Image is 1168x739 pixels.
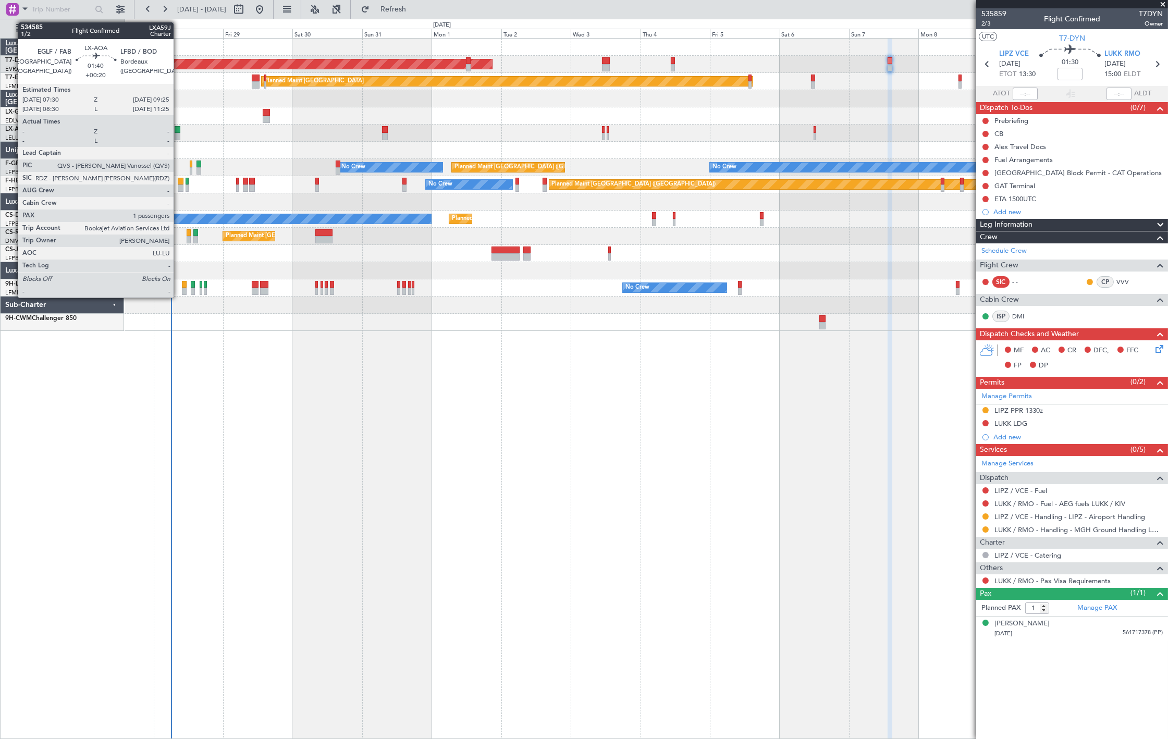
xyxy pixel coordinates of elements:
div: Mon 1 [432,29,501,38]
div: Fri 5 [710,29,779,38]
a: 9H-LPZLegacy 500 [5,281,59,287]
a: EDLW/DTM [5,117,36,125]
span: [DATE] [994,630,1012,637]
span: ATOT [993,89,1010,99]
div: ETA 1500UTC [994,194,1036,203]
div: Alex Travel Docs [994,142,1046,151]
a: Manage Services [981,459,1034,469]
span: Services [980,444,1007,456]
span: Flight Crew [980,260,1018,272]
div: Sun 7 [849,29,918,38]
a: LIPZ / VCE - Catering [994,551,1061,560]
span: [DATE] - [DATE] [177,5,226,14]
span: Permits [980,377,1004,389]
a: LUKK / RMO - Handling - MGH Ground Handling LUKK/KIV [994,525,1163,534]
div: CP [1097,276,1114,288]
span: 01:30 [1062,57,1078,68]
span: (0/2) [1130,376,1146,387]
a: Manage PAX [1077,603,1117,613]
div: Planned Maint [GEOGRAPHIC_DATA] ([GEOGRAPHIC_DATA]) [452,211,616,227]
span: AC [1041,346,1050,356]
div: Fri 29 [223,29,292,38]
a: F-HECDFalcon 7X [5,178,57,184]
a: LFMD/CEQ [5,289,35,297]
a: LFPB/LBG [5,186,32,193]
span: LIPZ VCE [999,49,1029,59]
span: FP [1014,361,1022,371]
div: LIPZ PPR 1330z [994,406,1043,415]
span: Others [980,562,1003,574]
div: Sat 6 [780,29,849,38]
span: ALDT [1134,89,1151,99]
div: Prebriefing [994,116,1028,125]
span: FFC [1126,346,1138,356]
a: LFPB/LBG [5,220,32,228]
span: [DATE] [999,59,1021,69]
div: [PERSON_NAME] [994,619,1050,629]
span: (0/7) [1130,102,1146,113]
div: Thu 28 [154,29,223,38]
div: GAT Terminal [994,181,1035,190]
a: DNMM/LOS [5,237,38,245]
span: F-HECD [5,178,28,184]
span: (0/5) [1130,444,1146,455]
a: LX-GBHFalcon 7X [5,109,57,115]
div: Add new [993,207,1163,216]
input: Trip Number [32,2,92,17]
span: ETOT [999,69,1016,80]
span: Leg Information [980,219,1032,231]
a: F-GPNJFalcon 900EX [5,161,67,167]
div: Planned Maint [GEOGRAPHIC_DATA] ([GEOGRAPHIC_DATA]) [226,228,390,244]
div: Sun 31 [362,29,432,38]
a: LUKK / RMO - Fuel - AEG fuels LUKK / KIV [994,499,1125,508]
a: VVV [1116,277,1140,287]
a: LFMN/NCE [5,82,36,90]
span: Dispatch Checks and Weather [980,328,1079,340]
span: LX-GBH [5,109,28,115]
span: Crew [980,231,998,243]
a: CS-DOUGlobal 6500 [5,212,65,218]
span: Dispatch To-Dos [980,102,1032,114]
a: LUKK / RMO - Pax Visa Requirements [994,576,1111,585]
input: --:-- [1013,88,1038,100]
span: DFC, [1093,346,1109,356]
a: CS-RRCFalcon 900LX [5,229,67,236]
span: Charter [980,537,1005,549]
a: T7-EMIHawker 900XP [5,75,69,81]
div: LUKK LDG [994,419,1027,428]
button: UTC [979,32,997,41]
div: Mon 8 [918,29,988,38]
span: CS-DOU [5,212,30,218]
div: Flight Confirmed [1044,14,1100,25]
span: Dispatch [980,472,1009,484]
button: Refresh [356,1,419,18]
a: LIPZ / VCE - Handling - LIPZ - Airoport Handling [994,512,1145,521]
span: LX-AOA [5,126,29,132]
span: Cabin Crew [980,294,1019,306]
a: DMI [1012,312,1036,321]
span: MF [1014,346,1024,356]
span: [DATE] [1104,59,1126,69]
span: Refresh [372,6,415,13]
a: Schedule Crew [981,246,1027,256]
div: [DATE] [433,21,451,30]
span: ELDT [1124,69,1140,80]
span: LUKK RMO [1104,49,1140,59]
span: CR [1067,346,1076,356]
a: Manage Permits [981,391,1032,402]
a: CS-JHHGlobal 6000 [5,247,63,253]
div: [DATE] [127,21,144,30]
span: (1/1) [1130,587,1146,598]
span: Pax [980,588,991,600]
div: Planned Maint [GEOGRAPHIC_DATA] ([GEOGRAPHIC_DATA]) [454,159,619,175]
a: LFPB/LBG [5,168,32,176]
div: Sat 30 [292,29,362,38]
div: No Crew [712,159,736,175]
div: Planned Maint [GEOGRAPHIC_DATA] ([GEOGRAPHIC_DATA]) [552,177,716,192]
div: CB [994,129,1003,138]
span: F-GPNJ [5,161,28,167]
span: 2/3 [981,19,1006,28]
span: T7-DYN [1059,33,1085,44]
a: LX-AOACitation Mustang [5,126,80,132]
a: 9H-CWMChallenger 850 [5,315,77,322]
